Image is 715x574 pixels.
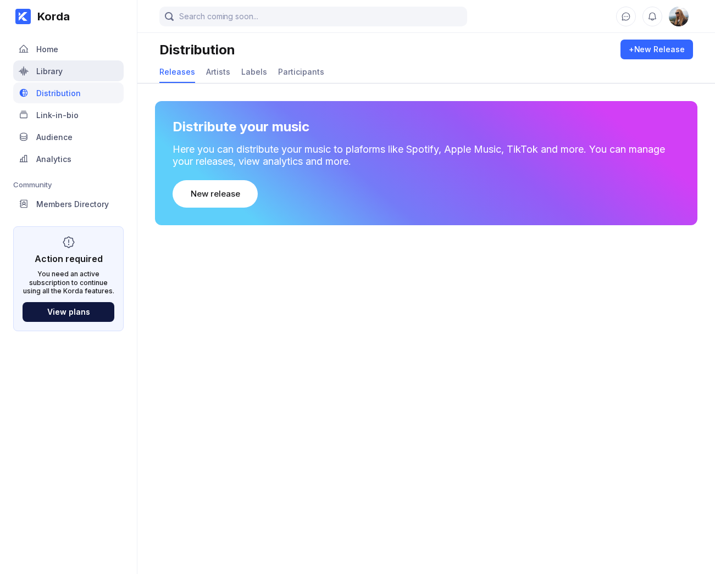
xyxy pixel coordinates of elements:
div: You need an active subscription to continue using all the Korda features. [23,270,114,296]
div: Releases [159,67,195,76]
a: Releases [159,62,195,83]
a: Library [13,60,124,82]
div: Members Directory [36,199,109,209]
div: Artists [206,67,230,76]
div: + New Release [629,44,685,55]
div: Community [13,180,124,189]
a: Home [13,38,124,60]
a: Analytics [13,148,124,170]
div: Korda [31,10,70,23]
div: New release [191,188,240,199]
a: Audience [13,126,124,148]
div: Link-in-bio [36,110,79,120]
div: Library [36,66,63,76]
a: Members Directory [13,193,124,215]
div: Distribution [159,42,235,58]
div: Distribution [36,88,81,98]
div: Distribute your music [173,119,309,135]
div: Participants [278,67,324,76]
input: Search coming soon... [159,7,467,26]
button: View plans [23,302,114,322]
button: +New Release [620,40,693,59]
div: Labels [241,67,267,76]
a: Participants [278,62,324,83]
button: New release [173,180,258,208]
div: Audience [36,132,73,142]
div: Home [36,44,58,54]
div: Here you can distribute your music to plaforms like Spotify, Apple Music, TikTok and more. You ca... [173,143,680,167]
div: Alina Verbenchuk [669,7,689,26]
div: Action required [35,253,103,264]
div: View plans [47,307,90,316]
img: 160x160 [669,7,689,26]
a: Labels [241,62,267,83]
a: Artists [206,62,230,83]
a: Distribution [13,82,124,104]
div: Analytics [36,154,71,164]
a: Link-in-bio [13,104,124,126]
